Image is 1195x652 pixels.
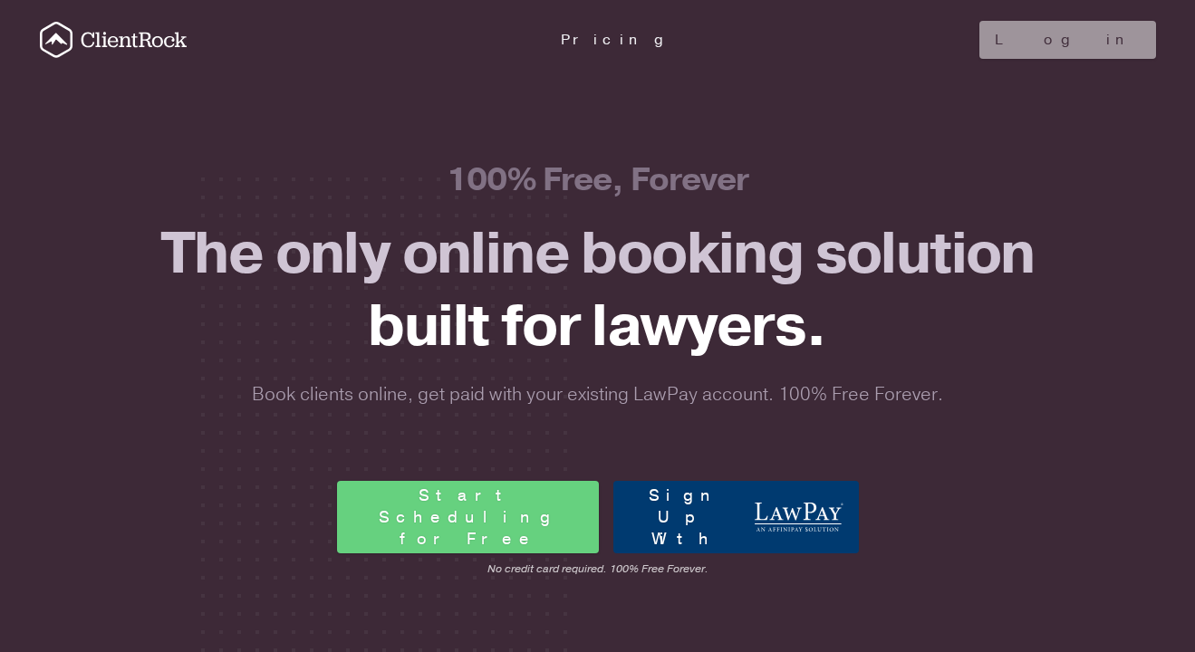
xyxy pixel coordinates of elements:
a: Start Scheduling for Free [337,481,599,553]
span: No credit card required. 100% Free Forever. [337,561,859,577]
a: Pricing [561,30,671,50]
span: built for lawyers. [368,287,826,366]
h2: The only online booking solution [40,218,1156,363]
h3: 100% Free, Forever [40,159,1156,200]
svg: ClientRock Logo [40,22,188,58]
a: Go to the homepage [40,22,188,58]
a: Log in [979,21,1156,59]
a: Sign Up With [613,481,859,553]
p: Book clients online, get paid with your existing LawPay account. 100% Free Forever. [250,381,946,408]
